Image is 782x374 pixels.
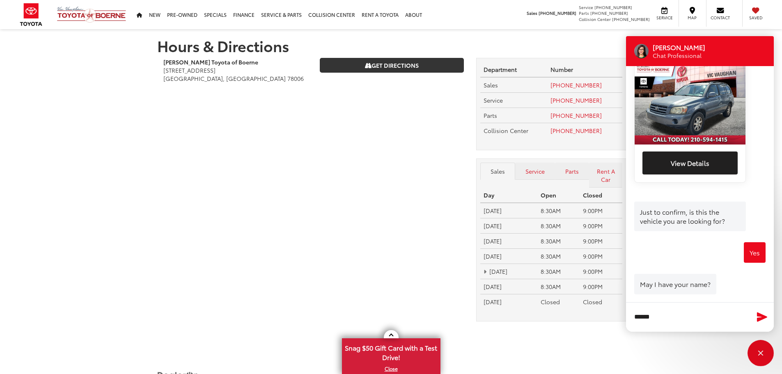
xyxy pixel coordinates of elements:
[547,62,623,77] th: Number
[635,61,745,145] img: Vehicle Image
[537,279,580,294] td: 8:30AM
[484,81,498,89] span: Sales
[480,203,537,218] td: [DATE]
[480,249,537,264] td: [DATE]
[683,15,701,21] span: Map
[747,15,765,21] span: Saved
[537,218,580,234] td: 8:30AM
[537,294,580,309] td: Closed
[480,62,547,77] th: Department
[580,218,622,234] td: 9:00PM
[653,52,705,60] p: Chat Professional
[537,203,580,218] td: 8:30AM
[57,6,126,23] img: Vic Vaughan Toyota of Boerne
[484,96,503,104] span: Service
[484,191,494,199] strong: Day
[537,234,580,249] td: 8:30AM
[583,191,602,199] strong: Closed
[541,191,556,199] strong: Open
[539,10,576,16] span: [PHONE_NUMBER]
[580,264,622,279] td: 9:00PM
[163,66,216,74] span: [STREET_ADDRESS]
[343,339,440,364] span: Snag $50 Gift Card with a Test Drive!
[480,294,537,309] td: [DATE]
[655,15,674,21] span: Service
[515,163,555,180] a: Service
[480,163,515,180] a: Sales
[580,279,622,294] td: 9:00PM
[579,16,611,22] span: Collision Center
[163,58,258,66] b: [PERSON_NAME] Toyota of Boerne
[537,264,580,279] td: 8:30AM
[642,151,738,174] button: View vehicle details
[744,242,766,263] div: Yes
[163,97,464,310] iframe: Google Map
[527,10,537,16] span: Sales
[484,126,528,135] span: Collision Center
[550,126,602,135] a: [PHONE_NUMBER]
[480,218,537,234] td: [DATE]
[589,163,622,188] a: Rent A Car
[653,43,705,52] p: [PERSON_NAME]
[580,203,622,218] td: 9:00PM
[626,302,774,332] input: Type your message
[555,163,589,180] a: Parts
[163,74,304,83] span: [GEOGRAPHIC_DATA], [GEOGRAPHIC_DATA] 78006
[320,58,464,73] a: Get Directions on Google Maps
[480,234,537,249] td: [DATE]
[634,202,746,231] div: Just to confirm, is this the vehicle you are looking for?
[590,10,628,16] span: [PHONE_NUMBER]
[579,10,589,16] span: Parts
[580,249,622,264] td: 9:00PM
[753,309,771,326] button: Send Message
[480,264,537,279] td: [DATE]
[480,279,537,294] td: [DATE]
[612,16,650,22] span: [PHONE_NUMBER]
[579,4,593,10] span: Service
[748,340,774,366] div: Close
[550,81,602,89] a: [PHONE_NUMBER]
[580,234,622,249] td: 9:00PM
[653,43,715,52] div: Operator Name
[157,37,625,54] h1: Hours & Directions
[484,111,497,119] span: Parts
[550,111,602,119] a: [PHONE_NUMBER]
[748,340,774,366] button: Toggle Chat Window
[594,4,632,10] span: [PHONE_NUMBER]
[634,274,716,294] div: May I have your name?
[634,44,649,58] div: Operator Image
[537,249,580,264] td: 8:30AM
[711,15,730,21] span: Contact
[580,294,622,309] td: Closed
[653,52,715,60] div: Operator Title
[550,96,602,104] a: [PHONE_NUMBER]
